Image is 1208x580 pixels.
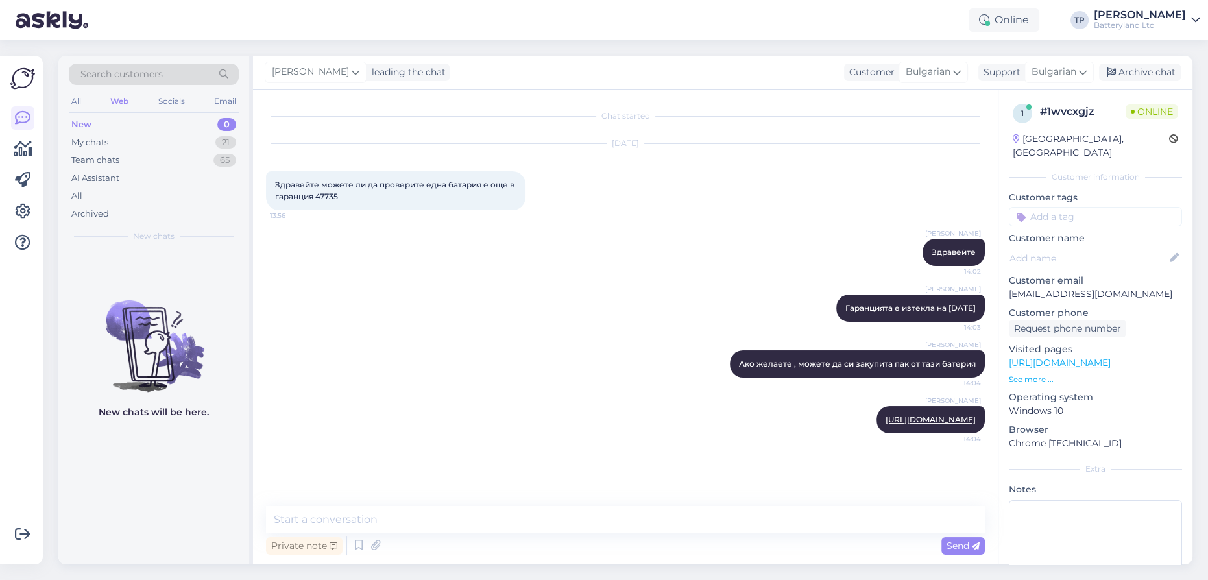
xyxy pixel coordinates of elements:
[906,65,950,79] span: Bulgarian
[1070,11,1089,29] div: TP
[1009,483,1182,496] p: Notes
[1099,64,1181,81] div: Archive chat
[1040,104,1126,119] div: # 1wvcxgjz
[108,93,131,110] div: Web
[58,277,249,394] img: No chats
[266,138,985,149] div: [DATE]
[1009,404,1182,418] p: Windows 10
[1009,232,1182,245] p: Customer name
[925,340,981,350] span: [PERSON_NAME]
[80,67,163,81] span: Search customers
[272,65,349,79] span: [PERSON_NAME]
[845,303,976,313] span: Гаранцията е изтекла на [DATE]
[1009,274,1182,287] p: Customer email
[925,228,981,238] span: [PERSON_NAME]
[932,378,981,388] span: 14:04
[71,118,91,131] div: New
[215,136,236,149] div: 21
[1009,306,1182,320] p: Customer phone
[1094,20,1186,30] div: Batteryland Ltd
[947,540,980,551] span: Send
[886,415,976,424] a: [URL][DOMAIN_NAME]
[1009,437,1182,450] p: Chrome [TECHNICAL_ID]
[969,8,1039,32] div: Online
[213,154,236,167] div: 65
[71,172,119,185] div: AI Assistant
[1013,132,1169,160] div: [GEOGRAPHIC_DATA], [GEOGRAPHIC_DATA]
[69,93,84,110] div: All
[932,267,981,276] span: 14:02
[925,396,981,405] span: [PERSON_NAME]
[1126,104,1178,119] span: Online
[1009,391,1182,404] p: Operating system
[739,359,976,369] span: Ако желаете , можете да си закупита пак от тази батерия
[1009,320,1126,337] div: Request phone number
[1009,287,1182,301] p: [EMAIL_ADDRESS][DOMAIN_NAME]
[133,230,175,242] span: New chats
[932,434,981,444] span: 14:04
[156,93,187,110] div: Socials
[1009,191,1182,204] p: Customer tags
[844,66,895,79] div: Customer
[1032,65,1076,79] span: Bulgarian
[1009,374,1182,385] p: See more ...
[71,189,82,202] div: All
[367,66,446,79] div: leading the chat
[1021,108,1024,118] span: 1
[932,247,976,257] span: Здравейте
[71,208,109,221] div: Archived
[932,322,981,332] span: 14:03
[1009,423,1182,437] p: Browser
[1009,207,1182,226] input: Add a tag
[266,110,985,122] div: Chat started
[270,211,319,221] span: 13:56
[71,154,119,167] div: Team chats
[1009,343,1182,356] p: Visited pages
[71,136,108,149] div: My chats
[1009,251,1167,265] input: Add name
[1094,10,1200,30] a: [PERSON_NAME]Batteryland Ltd
[1009,463,1182,475] div: Extra
[275,180,516,201] span: Здравейте можете ли да проверите една батария е още в гаранция 47735
[978,66,1021,79] div: Support
[925,284,981,294] span: [PERSON_NAME]
[10,66,35,91] img: Askly Logo
[211,93,239,110] div: Email
[99,405,209,419] p: New chats will be here.
[1094,10,1186,20] div: [PERSON_NAME]
[1009,171,1182,183] div: Customer information
[1009,357,1111,369] a: [URL][DOMAIN_NAME]
[217,118,236,131] div: 0
[266,537,343,555] div: Private note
